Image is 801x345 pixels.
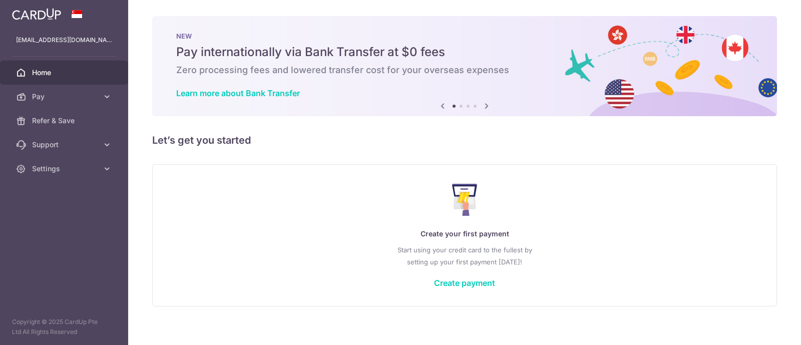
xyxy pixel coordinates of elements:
[152,16,777,116] img: Bank transfer banner
[32,68,98,78] span: Home
[12,8,61,20] img: CardUp
[176,32,753,40] p: NEW
[176,44,753,60] h5: Pay internationally via Bank Transfer at $0 fees
[32,140,98,150] span: Support
[452,184,478,216] img: Make Payment
[176,64,753,76] h6: Zero processing fees and lowered transfer cost for your overseas expenses
[176,88,300,98] a: Learn more about Bank Transfer
[173,244,756,268] p: Start using your credit card to the fullest by setting up your first payment [DATE]!
[32,164,98,174] span: Settings
[434,278,495,288] a: Create payment
[32,92,98,102] span: Pay
[152,132,777,148] h5: Let’s get you started
[16,35,112,45] p: [EMAIL_ADDRESS][DOMAIN_NAME]
[173,228,756,240] p: Create your first payment
[32,116,98,126] span: Refer & Save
